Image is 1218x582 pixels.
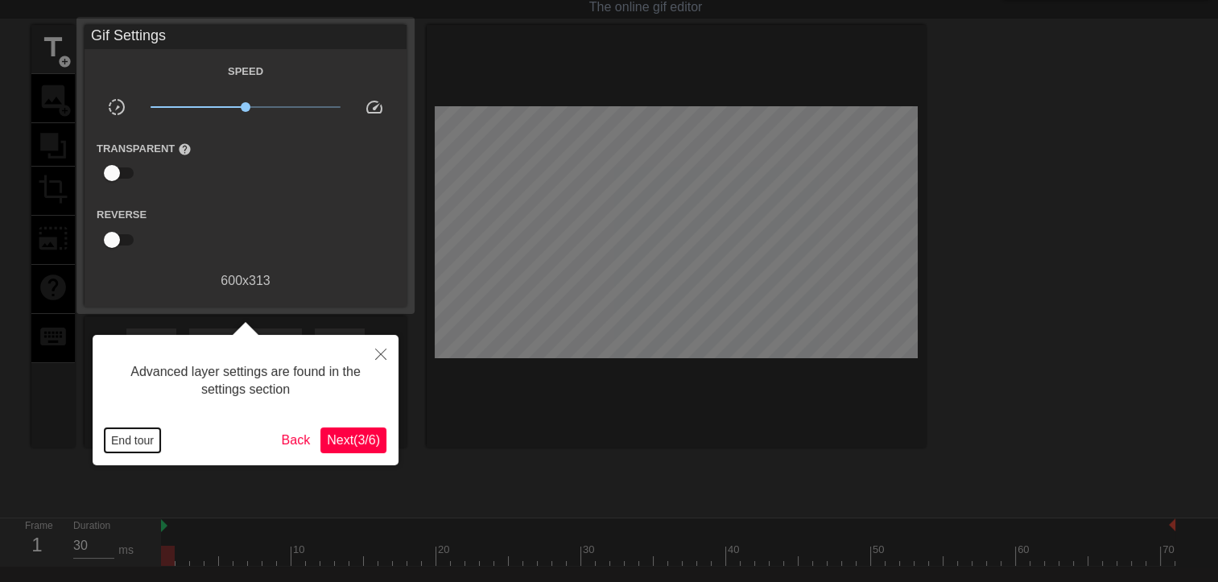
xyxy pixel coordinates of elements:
button: End tour [105,428,160,452]
button: Close [363,335,398,372]
span: Next ( 3 / 6 ) [327,433,380,447]
div: Advanced layer settings are found in the settings section [105,347,386,415]
button: Next [320,427,386,453]
button: Back [275,427,317,453]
